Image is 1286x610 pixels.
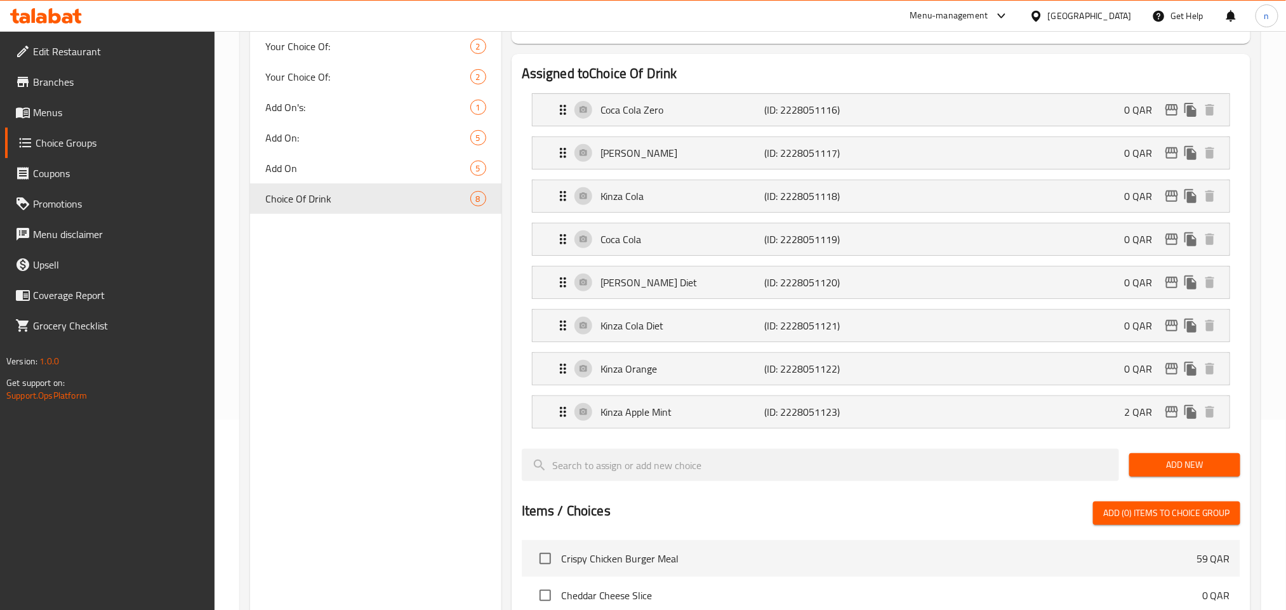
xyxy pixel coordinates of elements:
a: Branches [5,67,215,97]
span: Get support on: [6,375,65,391]
button: duplicate [1181,273,1200,292]
h2: Assigned to Choice Of Drink [522,64,1240,83]
button: Add New [1129,453,1240,477]
button: delete [1200,230,1219,249]
div: Menu-management [910,8,988,23]
button: edit [1162,100,1181,119]
span: n [1264,9,1269,23]
button: duplicate [1181,316,1200,335]
button: edit [1162,359,1181,378]
li: Expand [522,88,1240,131]
p: (ID: 2228051123) [764,404,873,420]
a: Coverage Report [5,280,215,310]
span: Select choice [532,545,559,572]
li: Expand [522,175,1240,218]
button: edit [1162,230,1181,249]
span: Choice Of Drink [265,191,470,206]
a: Grocery Checklist [5,310,215,341]
div: Expand [533,353,1230,385]
div: Choices [470,191,486,206]
div: Expand [533,396,1230,428]
div: Expand [533,223,1230,255]
p: 2 QAR [1124,404,1162,420]
div: Your Choice Of:2 [250,62,501,92]
a: Choice Groups [5,128,215,158]
div: Add On's:1 [250,92,501,123]
span: Promotions [33,196,204,211]
p: 59 QAR [1197,551,1230,566]
li: Expand [522,347,1240,390]
p: (ID: 2228051120) [764,275,873,290]
div: Expand [533,267,1230,298]
div: Choices [470,39,486,54]
span: Add New [1139,457,1230,473]
button: delete [1200,187,1219,206]
span: Add (0) items to choice group [1103,505,1230,521]
p: Coca Cola [600,232,764,247]
a: Menu disclaimer [5,219,215,249]
a: Coupons [5,158,215,189]
span: Upsell [33,257,204,272]
span: 2 [471,41,486,53]
p: 0 QAR [1124,361,1162,376]
span: Crispy Chicken Burger Meal [561,551,1197,566]
a: Support.OpsPlatform [6,387,87,404]
span: 5 [471,132,486,144]
p: (ID: 2228051116) [764,102,873,117]
div: Add On:5 [250,123,501,153]
span: Your Choice Of: [265,39,470,54]
p: Kinza Cola Diet [600,318,764,333]
p: [PERSON_NAME] Diet [600,275,764,290]
div: Choices [470,130,486,145]
span: 8 [471,193,486,205]
p: Kinza Cola [600,189,764,204]
div: Choices [470,161,486,176]
button: edit [1162,143,1181,162]
button: delete [1200,316,1219,335]
button: edit [1162,402,1181,421]
li: Expand [522,261,1240,304]
div: Expand [533,94,1230,126]
span: Your Choice Of: [265,69,470,84]
a: Upsell [5,249,215,280]
li: Expand [522,304,1240,347]
p: 0 QAR [1124,145,1162,161]
p: (ID: 2228051117) [764,145,873,161]
span: Menu disclaimer [33,227,204,242]
span: 2 [471,71,486,83]
div: Choice Of Drink8 [250,183,501,214]
button: duplicate [1181,402,1200,421]
span: Select choice [532,582,559,609]
p: (ID: 2228051119) [764,232,873,247]
button: delete [1200,359,1219,378]
p: (ID: 2228051121) [764,318,873,333]
p: 0 QAR [1124,318,1162,333]
button: Add (0) items to choice group [1093,501,1240,525]
button: duplicate [1181,230,1200,249]
p: 0 QAR [1124,232,1162,247]
div: Expand [533,137,1230,169]
a: Edit Restaurant [5,36,215,67]
p: Coca Cola Zero [600,102,764,117]
span: Add On's: [265,100,470,115]
p: 0 QAR [1124,102,1162,117]
p: (ID: 2228051118) [764,189,873,204]
span: Coverage Report [33,288,204,303]
p: 0 QAR [1202,588,1230,603]
button: edit [1162,316,1181,335]
button: edit [1162,273,1181,292]
button: duplicate [1181,359,1200,378]
button: delete [1200,402,1219,421]
button: delete [1200,273,1219,292]
span: Choice Groups [36,135,204,150]
span: 5 [471,162,486,175]
button: delete [1200,100,1219,119]
span: Cheddar Cheese Slice [561,588,1202,603]
button: edit [1162,187,1181,206]
span: 1 [471,102,486,114]
h2: Items / Choices [522,501,611,520]
span: Menus [33,105,204,120]
p: Kinza Orange [600,361,764,376]
p: 0 QAR [1124,189,1162,204]
span: Grocery Checklist [33,318,204,333]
